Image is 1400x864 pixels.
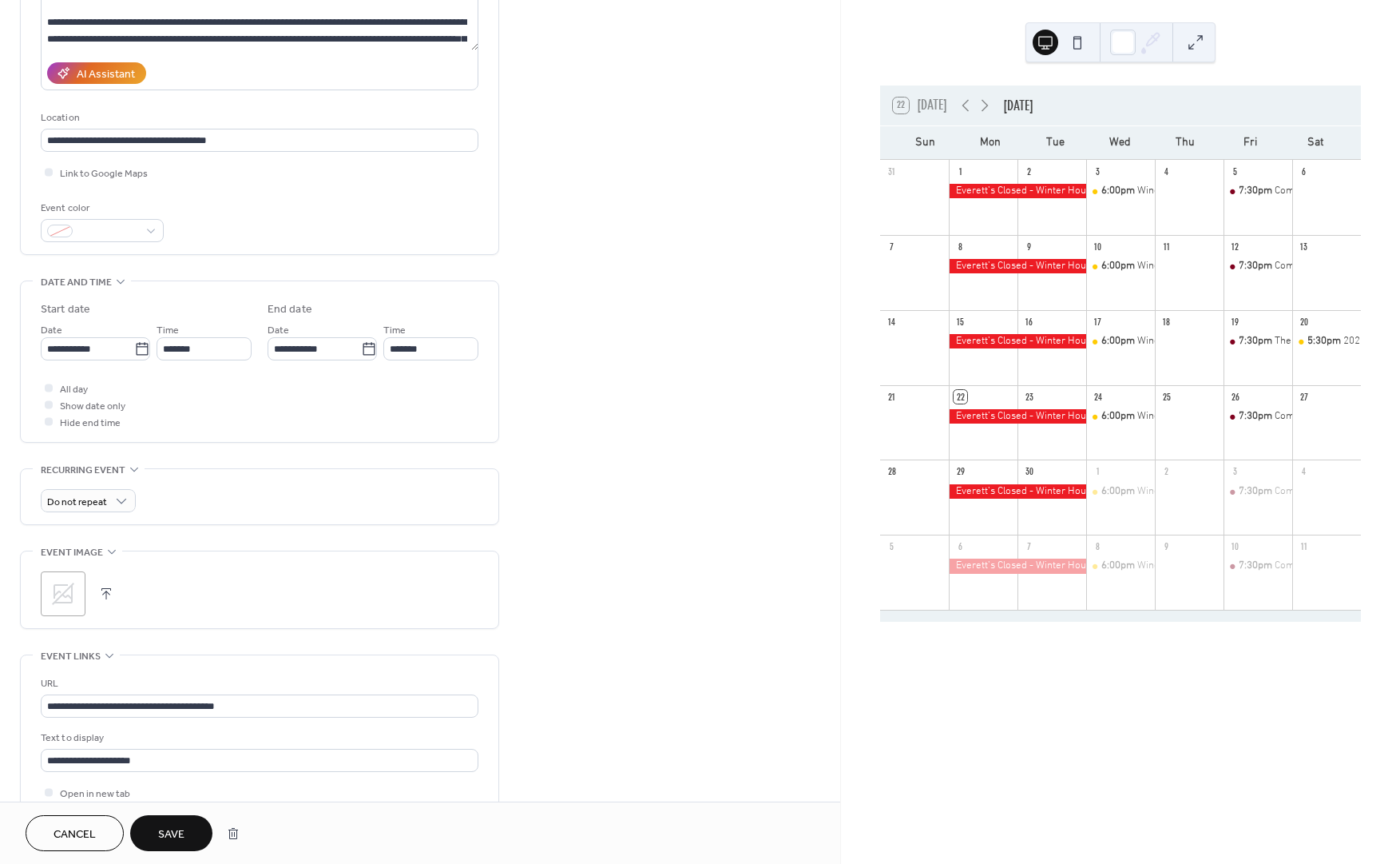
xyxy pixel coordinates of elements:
span: All day [60,381,88,398]
div: URL [41,675,475,692]
div: Everett's Closed - Winter Hours [949,484,1086,499]
div: Wine & Yoga [1086,559,1155,573]
div: Wine & Yoga [1137,184,1193,198]
div: 11 [1160,240,1173,253]
div: 9 [1160,540,1173,554]
div: 1 [954,165,967,178]
div: 17 [1091,315,1105,328]
span: Save [158,826,184,843]
button: Save [130,815,212,851]
button: AI Assistant [47,62,146,84]
div: AI Assistant [77,66,135,83]
div: 23 [1022,390,1036,404]
div: 10 [1228,540,1242,554]
div: 11 [1298,540,1311,554]
div: 6 [1298,165,1311,178]
span: Date [41,322,62,339]
div: 9 [1022,240,1036,253]
div: Wine & Yoga [1137,409,1193,424]
div: Thu [1153,126,1218,159]
div: Comedy Show - KALEA McNeill [1224,184,1292,198]
div: Location [41,109,475,126]
div: 14 [885,315,898,328]
span: 7:30pm [1239,259,1275,273]
div: Comedy Show - Mike Glazer [1224,409,1292,424]
div: 6 [954,540,967,554]
span: 7:30pm [1239,409,1275,424]
div: Wine & Yoga [1086,409,1155,424]
div: 18 [1160,315,1173,328]
div: 1 [1091,465,1105,479]
div: 15 [954,315,967,328]
div: Comedy Show - Keith Terry [1224,484,1292,499]
div: Wine & Yoga [1086,334,1155,348]
span: 5:30pm [1307,334,1343,348]
div: 30 [1022,465,1036,479]
div: 10 [1091,240,1105,253]
div: 2025 Taste of Hope Mat-Su -Presented by AIOF & MVCC [1292,334,1361,348]
span: 7:30pm [1239,484,1275,499]
div: [DATE] [1003,95,1033,116]
div: Wine & Yoga [1086,184,1155,198]
span: Time [383,322,406,339]
div: Wine & Yoga [1086,484,1155,499]
div: Everett's Closed - Winter Hours [949,334,1086,348]
div: 5 [1228,165,1242,178]
div: 16 [1022,315,1036,328]
span: 6:00pm [1101,484,1137,499]
div: 29 [954,465,967,479]
div: Sat [1283,126,1348,159]
div: Wed [1088,126,1152,159]
div: 19 [1228,315,1242,328]
span: Time [157,322,179,339]
div: Wine & Yoga [1137,259,1193,273]
div: 25 [1160,390,1173,404]
div: Wine & Yoga [1137,484,1193,499]
span: Date and time [41,274,112,291]
div: Wine & Yoga [1086,259,1155,273]
div: Start date [41,301,90,318]
div: 5 [885,540,898,554]
div: 2 [1022,165,1036,178]
span: Hide end time [60,415,121,432]
span: 6:00pm [1101,409,1137,424]
div: 28 [885,465,898,479]
div: Wine & Yoga [1137,334,1193,348]
span: Cancel [54,826,96,843]
div: Text to display [41,730,475,747]
span: Show date only [60,398,125,415]
div: Wine & Yoga [1137,559,1193,573]
button: Cancel [26,815,124,851]
div: Everett's Closed - Winter Hours [949,184,1086,198]
div: 7 [885,240,898,253]
span: 7:30pm [1239,559,1275,573]
div: 31 [885,165,898,178]
span: 6:00pm [1101,259,1137,273]
div: End date [268,301,312,318]
span: 6:00pm [1101,334,1137,348]
div: 27 [1298,390,1311,404]
div: 20 [1298,315,1311,328]
span: Event image [41,544,103,561]
span: Recurring event [41,462,125,479]
div: Tue [1023,126,1088,159]
div: 24 [1091,390,1105,404]
div: Sun [893,126,958,159]
span: Open in new tab [60,786,130,802]
div: 13 [1298,240,1311,253]
div: 8 [954,240,967,253]
div: 4 [1298,465,1311,479]
div: 7 [1022,540,1036,554]
span: 7:30pm [1239,184,1275,198]
span: 6:00pm [1101,559,1137,573]
span: 7:30pm [1239,334,1275,348]
span: Event links [41,648,101,665]
div: Fri [1218,126,1283,159]
div: Event color [41,200,161,217]
div: Comedy Show - Jamal Doman [1224,259,1292,273]
div: Everett's Closed - Winter Hours [949,259,1086,273]
div: 21 [885,390,898,404]
div: Everett's Closed - Winter Hours [949,409,1086,424]
div: 26 [1228,390,1242,404]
